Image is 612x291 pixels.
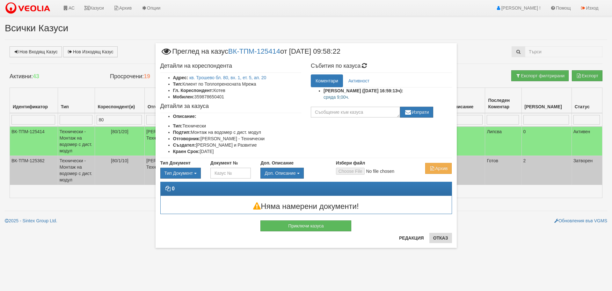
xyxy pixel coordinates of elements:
button: Изпрати [400,107,433,118]
span: Тип Документ [164,171,193,176]
b: Тип: [173,81,183,87]
li: [PERSON_NAME] и Развитие [173,142,302,148]
button: Отказ [429,233,452,243]
button: Приключи казуса [260,220,351,231]
b: Създател: [173,142,196,148]
h3: Няма намерени документи! [161,202,452,211]
li: [PERSON_NAME] - Технически [173,135,302,142]
b: Отговорник: [173,136,200,141]
li: Котев [173,87,302,94]
a: Коментари [311,74,343,87]
button: Архив [425,163,452,174]
div: Двоен клик, за изчистване на избраната стойност. [260,168,326,179]
label: Избери файл [336,160,365,166]
input: Казус № [210,168,251,179]
li: Технически [173,123,302,129]
b: Описание: [173,114,196,119]
strong: [PERSON_NAME] ([DATE] 16:59:13ч): [324,88,403,93]
b: Подтип: [173,130,191,135]
strong: 0 [172,186,175,191]
p: сряда 9;00ч. [324,94,452,100]
b: Адрес: [173,75,188,80]
li: 359878650401 [173,94,302,100]
li: Клиент по Топлопреносната Мрежа [173,81,302,87]
label: Доп. Описание [260,160,293,166]
span: Преглед на казус от [DATE] 09:58:22 [160,48,340,60]
label: Документ № [210,160,238,166]
h4: Събития по казуса [311,63,452,69]
button: Редакция [395,233,428,243]
a: ВК-ТПМ-125414 [228,47,280,55]
b: Тип: [173,123,183,128]
b: Гл. Кореспондент: [173,88,214,93]
a: кв. Трошево бл. 80, вх. 1, ет. 5, ап. 20 [189,75,266,80]
li: [DATE] [173,148,302,155]
button: Доп. Описание [260,168,303,179]
a: Активност [344,74,374,87]
h4: Детайли на кореспондента [160,63,302,69]
div: Двоен клик, за изчистване на избраната стойност. [160,168,201,179]
li: Монтаж на водомер с дист. модул [173,129,302,135]
h4: Детайли за казуса [160,103,302,110]
b: Краен Срок: [173,149,200,154]
label: Тип Документ [160,160,191,166]
b: Мобилен: [173,94,194,99]
button: Тип Документ [160,168,201,179]
span: Доп. Описание [265,171,295,176]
